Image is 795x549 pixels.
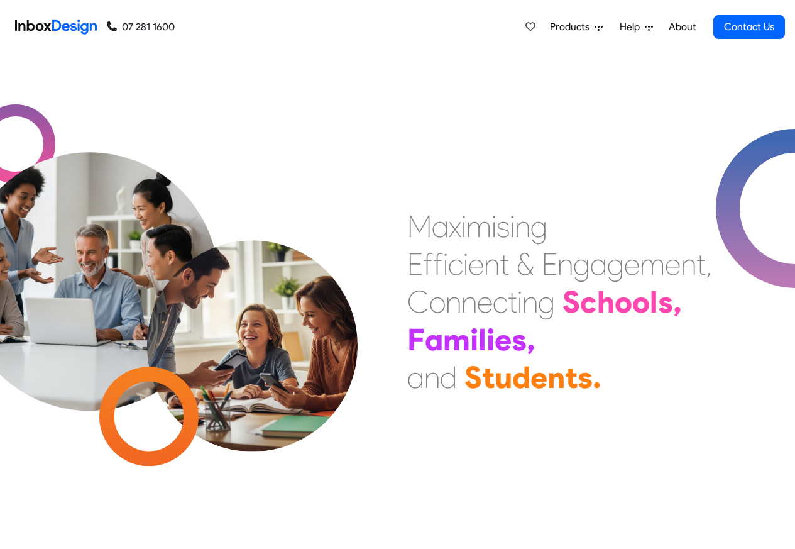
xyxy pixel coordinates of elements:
div: n [446,283,461,321]
div: i [470,321,478,358]
div: t [508,283,517,321]
div: i [463,245,468,283]
div: n [424,358,440,396]
div: s [496,208,510,245]
div: n [522,283,538,321]
div: & [517,245,534,283]
div: S [464,358,482,396]
div: d [512,358,530,396]
span: Help [620,19,645,35]
div: , [706,245,712,283]
div: s [512,321,527,358]
div: a [590,245,607,283]
div: f [433,245,443,283]
div: n [557,245,573,283]
div: g [607,245,624,283]
div: . [593,358,601,396]
a: Contact Us [713,15,785,39]
div: o [615,283,632,321]
div: a [425,321,443,358]
div: a [432,208,449,245]
div: h [597,283,615,321]
div: i [510,208,515,245]
div: g [538,283,555,321]
img: parents_with_child.png [121,188,384,452]
div: t [482,358,495,396]
a: About [665,14,699,40]
div: S [562,283,580,321]
div: e [530,358,547,396]
div: C [407,283,429,321]
a: Help [615,14,658,40]
div: x [449,208,461,245]
span: Products [550,19,595,35]
div: E [542,245,557,283]
div: , [527,321,535,358]
div: l [650,283,658,321]
div: m [443,321,470,358]
div: e [665,245,681,283]
div: F [407,321,425,358]
div: u [495,358,512,396]
div: a [407,358,424,396]
div: n [681,245,696,283]
div: m [466,208,491,245]
div: o [632,283,650,321]
div: , [673,283,682,321]
div: d [440,358,457,396]
div: s [578,358,593,396]
div: n [547,358,565,396]
div: t [696,245,706,283]
div: i [491,208,496,245]
div: t [565,358,578,396]
div: c [493,283,508,321]
div: E [407,245,423,283]
div: n [484,245,500,283]
div: c [580,283,597,321]
div: o [429,283,446,321]
a: Products [545,14,608,40]
div: i [517,283,522,321]
div: e [477,283,493,321]
div: n [461,283,477,321]
div: e [495,321,512,358]
div: e [624,245,640,283]
div: g [573,245,590,283]
a: 07 281 1600 [107,19,175,35]
div: m [640,245,665,283]
div: g [530,208,547,245]
div: t [500,245,509,283]
div: e [468,245,484,283]
div: n [515,208,530,245]
div: i [461,208,466,245]
div: c [448,245,463,283]
div: Maximising Efficient & Engagement, Connecting Schools, Families, and Students. [407,208,712,396]
div: M [407,208,432,245]
div: i [486,321,495,358]
div: i [443,245,448,283]
div: s [658,283,673,321]
div: l [478,321,486,358]
div: f [423,245,433,283]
